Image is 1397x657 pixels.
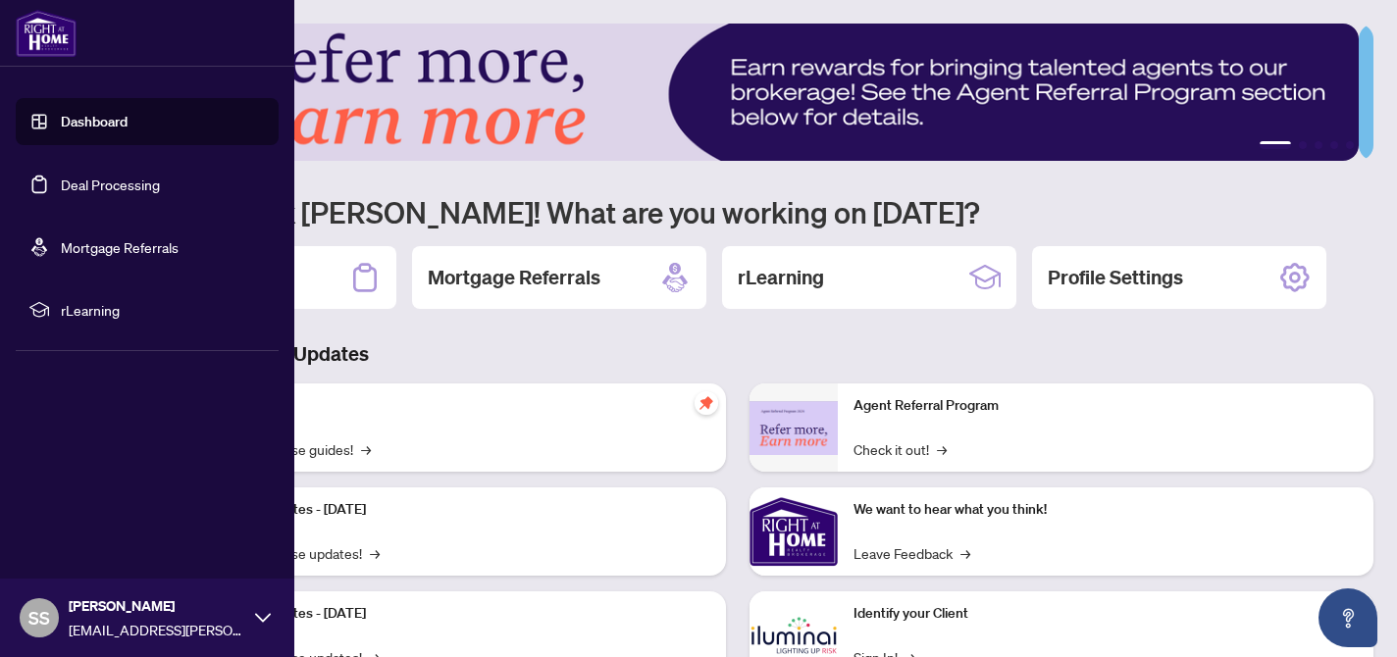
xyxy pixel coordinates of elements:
h2: Profile Settings [1048,264,1183,291]
p: Platform Updates - [DATE] [206,499,710,521]
button: 2 [1299,141,1307,149]
span: [EMAIL_ADDRESS][PERSON_NAME][DOMAIN_NAME] [69,619,245,640]
p: Agent Referral Program [854,395,1358,417]
h3: Brokerage & Industry Updates [102,340,1373,368]
h1: Welcome back [PERSON_NAME]! What are you working on [DATE]? [102,193,1373,230]
p: We want to hear what you think! [854,499,1358,521]
img: Slide 0 [102,24,1359,161]
h2: rLearning [738,264,824,291]
p: Self-Help [206,395,710,417]
a: Check it out!→ [854,438,947,460]
img: logo [16,10,77,57]
button: Open asap [1319,588,1377,647]
button: 3 [1315,141,1322,149]
span: → [361,438,371,460]
span: → [937,438,947,460]
button: 4 [1330,141,1338,149]
button: 5 [1346,141,1354,149]
a: Deal Processing [61,176,160,193]
span: rLearning [61,299,265,321]
span: SS [28,604,50,632]
a: Mortgage Referrals [61,238,179,256]
a: Dashboard [61,113,128,130]
button: 1 [1260,141,1291,149]
a: Leave Feedback→ [854,542,970,564]
img: We want to hear what you think! [750,487,838,576]
h2: Mortgage Referrals [428,264,600,291]
span: [PERSON_NAME] [69,595,245,617]
span: → [370,542,380,564]
img: Agent Referral Program [750,401,838,455]
p: Identify your Client [854,603,1358,625]
span: pushpin [695,391,718,415]
span: → [960,542,970,564]
p: Platform Updates - [DATE] [206,603,710,625]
